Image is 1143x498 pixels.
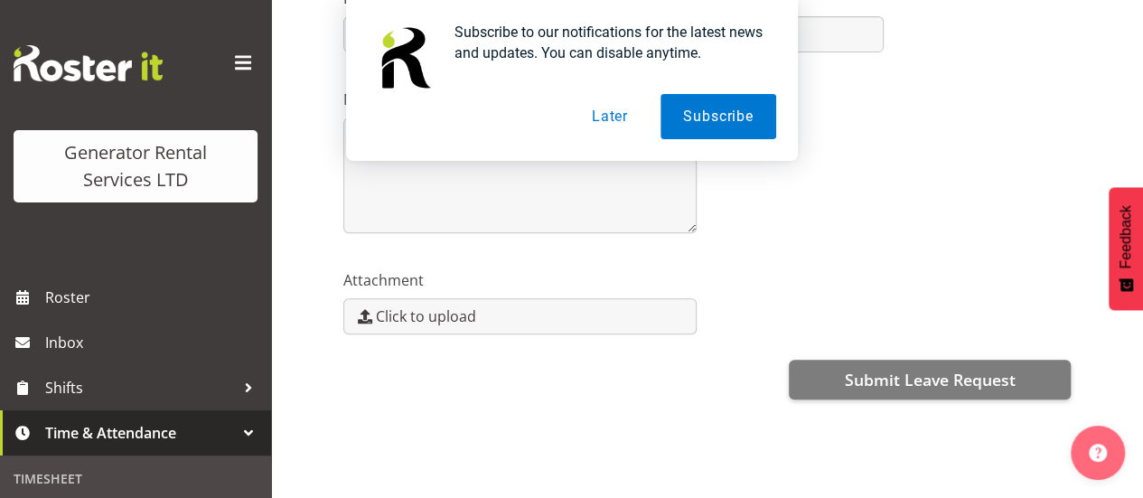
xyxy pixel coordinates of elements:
[45,329,262,356] span: Inbox
[5,460,267,497] div: Timesheet
[789,360,1071,399] button: Submit Leave Request
[343,269,697,291] label: Attachment
[1118,205,1134,268] span: Feedback
[368,22,440,94] img: notification icon
[32,139,239,193] div: Generator Rental Services LTD
[569,94,651,139] button: Later
[45,284,262,311] span: Roster
[661,94,775,139] button: Subscribe
[1109,187,1143,310] button: Feedback - Show survey
[45,419,235,446] span: Time & Attendance
[1089,444,1107,462] img: help-xxl-2.png
[844,368,1015,391] span: Submit Leave Request
[376,305,476,327] span: Click to upload
[45,374,235,401] span: Shifts
[440,22,776,63] div: Subscribe to our notifications for the latest news and updates. You can disable anytime.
